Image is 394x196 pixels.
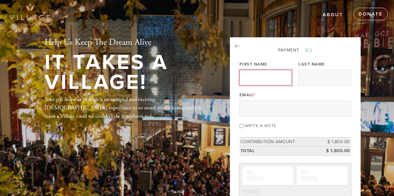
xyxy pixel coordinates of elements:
a: Donate [354,8,388,20]
img: Village-sdquare-png-1_0.png [9,3,50,25]
span: This field is required. [253,93,255,98]
label: Email [240,92,255,98]
label: Write a note [245,123,277,128]
td: $ 1,800.00 [323,138,351,147]
h1: It Takes A Village! [45,52,210,93]
td: Contribution Amount [240,138,323,147]
div: Payment [240,47,351,53]
a: About [318,9,348,21]
label: Last Name [298,62,325,67]
div: Your gift helps us provide a meaningful and exciting [DEMOGRAPHIC_DATA] experience to so many in ... [45,95,210,120]
label: First Name [240,62,268,67]
td: $ 1,800.00 [323,146,351,155]
h2: Help Us Keep The Dream Alive [45,37,210,48]
td: Total [240,146,323,155]
span: /2 [301,48,312,53]
span: 2 [305,48,308,53]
